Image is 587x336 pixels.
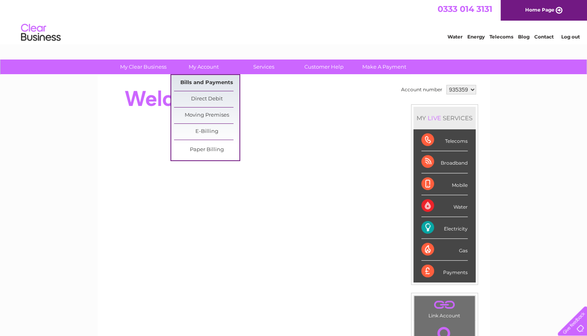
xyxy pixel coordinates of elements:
td: Account number [399,83,444,96]
div: Mobile [421,173,468,195]
a: My Clear Business [111,60,176,74]
div: MY SERVICES [413,107,476,129]
a: Contact [534,34,554,40]
a: Moving Premises [174,108,239,123]
a: Bills and Payments [174,75,239,91]
a: Water [447,34,463,40]
a: Make A Payment [352,60,417,74]
div: Telecoms [421,129,468,151]
div: LIVE [426,114,443,122]
a: Direct Debit [174,91,239,107]
a: Customer Help [291,60,357,74]
div: Water [421,195,468,217]
a: My Account [171,60,236,74]
a: Telecoms [489,34,513,40]
td: Link Account [414,296,475,321]
a: Energy [467,34,485,40]
div: Electricity [421,217,468,239]
a: Blog [518,34,530,40]
a: Log out [561,34,579,40]
a: 0333 014 3131 [438,4,492,14]
div: Clear Business is a trading name of Verastar Limited (registered in [GEOGRAPHIC_DATA] No. 3667643... [107,4,481,38]
a: E-Billing [174,124,239,140]
a: . [416,298,473,312]
div: Payments [421,261,468,282]
div: Gas [421,239,468,261]
img: logo.png [21,21,61,45]
a: Services [231,60,296,74]
div: Broadband [421,151,468,173]
a: Paper Billing [174,142,239,158]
